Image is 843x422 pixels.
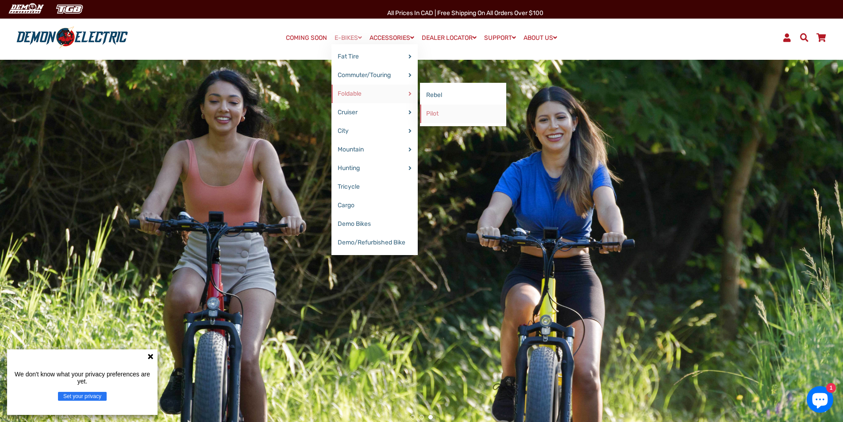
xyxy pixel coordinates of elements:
a: Cargo [331,196,418,215]
inbox-online-store-chat: Shopify online store chat [804,386,836,415]
span: All Prices in CAD | Free shipping on all orders over $100 [387,9,543,17]
button: 3 of 3 [428,415,433,419]
img: Demon Electric logo [13,26,131,49]
a: Commuter/Touring [331,66,418,85]
a: Demo/Refurbished Bike [331,233,418,252]
a: E-BIKES [331,31,365,44]
button: Set your privacy [58,392,107,401]
a: ACCESSORIES [366,31,417,44]
a: Demo Bikes [331,215,418,233]
a: Foldable [331,85,418,103]
a: Tricycle [331,178,418,196]
a: Mountain [331,140,418,159]
button: 1 of 3 [411,415,415,419]
a: City [331,122,418,140]
img: TGB Canada [51,2,88,16]
a: Fat Tire [331,47,418,66]
p: We don't know what your privacy preferences are yet. [11,371,154,385]
img: Demon Electric [4,2,47,16]
button: 2 of 3 [420,415,424,419]
a: Pilot [420,105,506,123]
a: SUPPORT [481,31,519,44]
a: DEALER LOCATOR [419,31,480,44]
a: Rebel [420,86,506,105]
a: Hunting [331,159,418,178]
a: COMING SOON [283,32,330,44]
a: Cruiser [331,103,418,122]
a: ABOUT US [520,31,560,44]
